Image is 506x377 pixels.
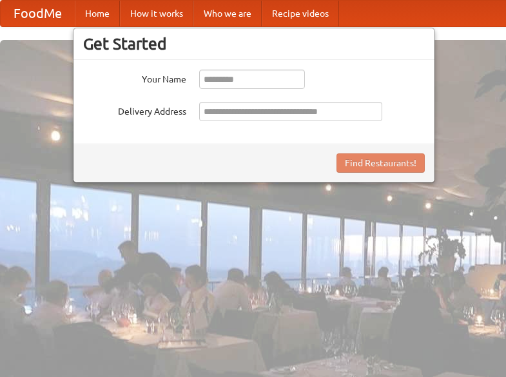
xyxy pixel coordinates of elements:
[83,70,186,86] label: Your Name
[83,34,425,53] h3: Get Started
[193,1,262,26] a: Who we are
[336,153,425,173] button: Find Restaurants!
[83,102,186,118] label: Delivery Address
[262,1,339,26] a: Recipe videos
[1,1,75,26] a: FoodMe
[75,1,120,26] a: Home
[120,1,193,26] a: How it works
